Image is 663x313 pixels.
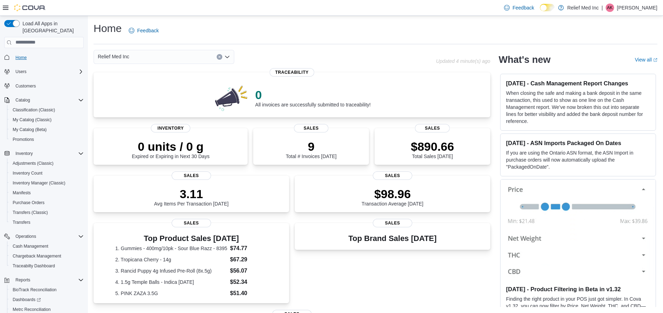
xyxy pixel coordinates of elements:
h3: Top Brand Sales [DATE] [349,234,437,243]
span: Inventory Count [13,170,43,176]
span: Home [13,53,84,62]
button: Classification (Classic) [7,105,87,115]
p: $890.66 [411,139,454,154]
dt: 3. Rancid Puppy 4g Infused Pre-Roll (8x.5g) [115,267,227,274]
button: Catalog [13,96,33,104]
span: Traceabilty Dashboard [13,263,55,269]
dt: 1. Gummies - 400mg/10pk - Sour Blue Razz - 8395 [115,245,227,252]
dt: 5. PINK ZAZA 3.5G [115,290,227,297]
span: My Catalog (Classic) [10,116,84,124]
span: Sales [373,171,412,180]
span: Metrc Reconciliation [13,307,51,312]
button: Open list of options [224,54,230,60]
div: Transaction Average [DATE] [362,187,423,207]
a: Transfers [10,218,33,227]
span: Sales [172,219,211,227]
span: Promotions [10,135,84,144]
a: My Catalog (Classic) [10,116,55,124]
span: Users [15,69,26,74]
span: Transfers [10,218,84,227]
a: Cash Management [10,242,51,250]
p: 0 units / 0 g [132,139,210,154]
span: Users [13,67,84,76]
span: Inventory Count [10,169,84,177]
span: Sales [373,219,412,227]
button: Purchase Orders [7,198,87,208]
span: Load All Apps in [GEOGRAPHIC_DATA] [20,20,84,34]
dd: $74.77 [230,244,267,253]
div: Avg Items Per Transaction [DATE] [154,187,229,207]
a: Inventory Manager (Classic) [10,179,68,187]
span: Dashboards [10,295,84,304]
span: Adjustments (Classic) [10,159,84,168]
span: Operations [15,234,36,239]
span: Sales [172,171,211,180]
button: Traceabilty Dashboard [7,261,87,271]
a: Dashboards [10,295,44,304]
span: Classification (Classic) [10,106,84,114]
span: Traceability [269,68,314,77]
span: Inventory Manager (Classic) [13,180,65,186]
button: Operations [1,232,87,241]
button: Promotions [7,135,87,144]
span: BioTrack Reconciliation [13,287,57,293]
button: Chargeback Management [7,251,87,261]
dt: 4. 1.5g Temple Balls - Indica [DATE] [115,279,227,286]
p: [PERSON_NAME] [617,4,657,12]
span: Inventory [13,149,84,158]
span: Promotions [13,137,34,142]
span: Chargeback Management [10,252,84,260]
h3: [DATE] - ASN Imports Packaged On Dates [506,139,650,146]
span: Purchase Orders [13,200,45,206]
span: BioTrack Reconciliation [10,286,84,294]
span: Transfers (Classic) [13,210,48,215]
a: Feedback [501,1,537,15]
span: Adjustments (Classic) [13,161,53,166]
button: My Catalog (Classic) [7,115,87,125]
img: Cova [14,4,46,11]
span: Inventory [15,151,33,156]
dd: $56.07 [230,267,267,275]
button: Home [1,52,87,63]
span: Reports [13,276,84,284]
a: Customers [13,82,39,90]
a: Traceabilty Dashboard [10,262,58,270]
h3: Top Product Sales [DATE] [115,234,267,243]
span: Catalog [15,97,30,103]
span: Cash Management [10,242,84,250]
dd: $51.40 [230,289,267,298]
button: Transfers [7,217,87,227]
img: 0 [213,84,250,112]
p: When closing the safe and making a bank deposit in the same transaction, this used to show as one... [506,90,650,125]
p: | [601,4,603,12]
button: Inventory [13,149,36,158]
span: Chargeback Management [13,253,61,259]
h3: [DATE] - Product Filtering in Beta in v1.32 [506,286,650,293]
button: Inventory Manager (Classic) [7,178,87,188]
h1: Home [94,21,122,35]
span: Feedback [512,4,534,11]
span: Feedback [137,27,159,34]
a: BioTrack Reconciliation [10,286,59,294]
button: Adjustments (Classic) [7,158,87,168]
a: Chargeback Management [10,252,64,260]
div: Total # Invoices [DATE] [286,139,336,159]
span: Customers [13,81,84,90]
span: Customers [15,83,36,89]
a: Classification (Classic) [10,106,58,114]
span: Home [15,55,27,60]
p: Updated 4 minute(s) ago [436,58,490,64]
a: Promotions [10,135,37,144]
h2: What's new [499,54,550,65]
a: Dashboards [7,295,87,305]
button: Customers [1,81,87,91]
span: Catalog [13,96,84,104]
p: $98.96 [362,187,423,201]
div: All invoices are successfully submitted to traceability! [255,88,371,107]
a: Purchase Orders [10,198,47,207]
span: Inventory Manager (Classic) [10,179,84,187]
span: Classification (Classic) [13,107,55,113]
button: Cash Management [7,241,87,251]
span: Manifests [10,189,84,197]
button: Reports [13,276,33,284]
